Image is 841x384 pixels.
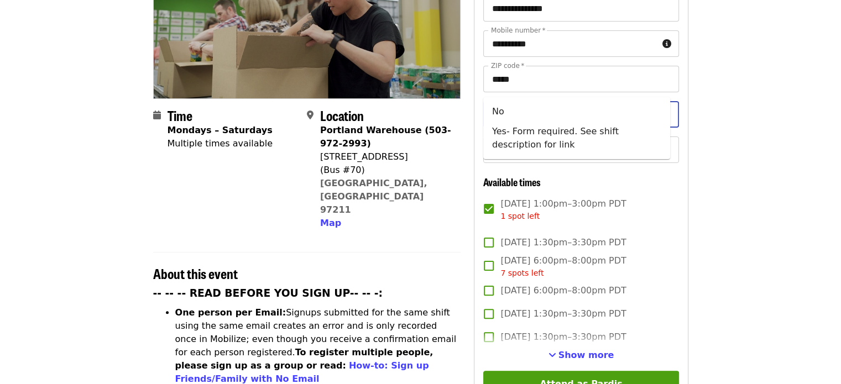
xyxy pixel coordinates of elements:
[500,212,540,220] span: 1 spot left
[320,125,451,149] strong: Portland Warehouse (503-972-2993)
[483,102,670,122] li: No
[491,62,524,69] label: ZIP code
[320,106,364,125] span: Location
[500,284,626,297] span: [DATE] 6:00pm–8:00pm PDT
[500,307,626,320] span: [DATE] 1:30pm–3:30pm PDT
[500,254,626,279] span: [DATE] 6:00pm–8:00pm PDT
[175,307,286,318] strong: One person per Email:
[175,347,433,371] strong: To register multiple people, please sign up as a group or read:
[500,269,544,277] span: 7 spots left
[320,150,452,164] div: [STREET_ADDRESS]
[483,66,678,92] input: ZIP code
[320,217,341,230] button: Map
[662,39,671,49] i: circle-info icon
[660,107,675,122] button: Close
[483,30,657,57] input: Mobile number
[153,287,383,299] strong: -- -- -- READ BEFORE YOU SIGN UP-- -- -:
[307,110,314,120] i: map-marker-alt icon
[168,106,192,125] span: Time
[168,137,273,150] div: Multiple times available
[320,218,341,228] span: Map
[320,178,427,215] a: [GEOGRAPHIC_DATA], [GEOGRAPHIC_DATA] 97211
[491,27,545,34] label: Mobile number
[558,350,614,360] span: Show more
[483,175,541,189] span: Available times
[500,236,626,249] span: [DATE] 1:30pm–3:30pm PDT
[153,264,238,283] span: About this event
[153,110,161,120] i: calendar icon
[483,122,670,155] li: Yes- Form required. See shift description for link
[500,197,626,222] span: [DATE] 1:00pm–3:00pm PDT
[168,125,273,135] strong: Mondays – Saturdays
[500,330,626,344] span: [DATE] 1:30pm–3:30pm PDT
[549,349,614,362] button: See more timeslots
[320,164,452,177] div: (Bus #70)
